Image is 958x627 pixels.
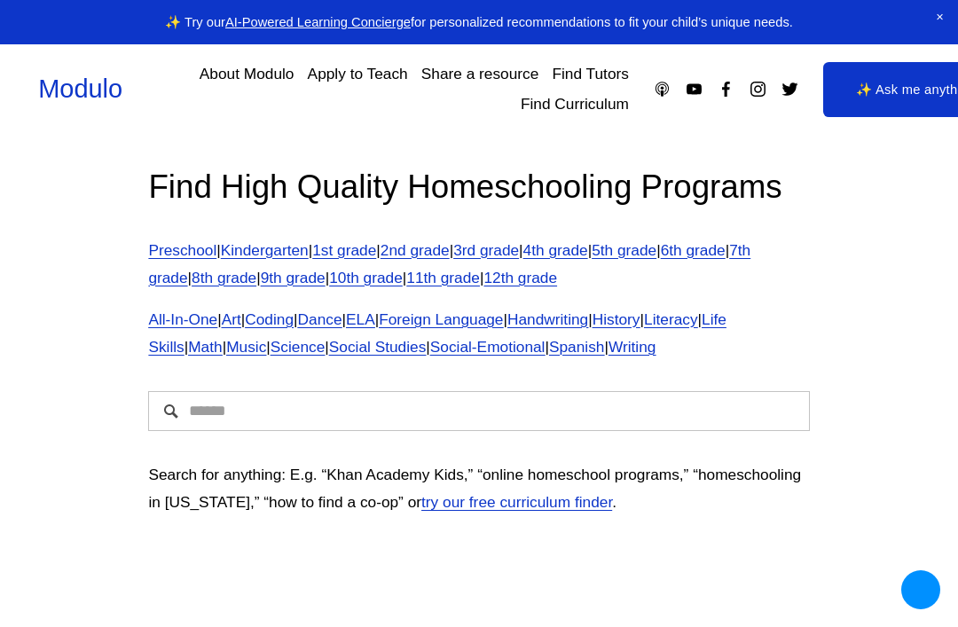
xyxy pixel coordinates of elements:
[483,269,557,286] a: 12th grade
[221,241,309,259] a: Kindergarten
[346,310,375,328] a: ELA
[593,310,640,328] a: History
[148,461,809,516] p: Search for anything: E.g. “Khan Academy Kids,” “online homeschool programs,” “homeschooling in [U...
[379,310,503,328] a: Foreign Language
[521,90,629,121] a: Find Curriculum
[592,241,656,259] a: 5th grade
[298,310,342,328] a: Dance
[188,338,222,356] a: Math
[148,391,809,431] input: Search
[245,310,294,328] a: Coding
[148,237,809,292] p: | | | | | | | | | | | | |
[271,338,325,356] a: Science
[148,166,809,208] h2: Find High Quality Homeschooling Programs
[225,15,411,29] a: AI-Powered Learning Concierge
[226,338,266,356] a: Music
[308,59,408,90] a: Apply to Teach
[430,338,546,356] a: Social-Emotional
[38,74,122,103] a: Modulo
[781,80,799,98] a: Twitter
[329,338,427,356] a: Social Studies
[312,241,376,259] a: 1st grade
[261,269,326,286] a: 9th grade
[381,241,450,259] a: 2nd grade
[609,338,656,356] a: Writing
[717,80,735,98] a: Facebook
[406,269,480,286] a: 11th grade
[523,241,588,259] a: 4th grade
[148,310,217,328] a: All-In-One
[749,80,767,98] a: Instagram
[552,59,628,90] a: Find Tutors
[453,241,519,259] a: 3rd grade
[644,310,698,328] a: Literacy
[549,338,604,356] a: Spanish
[148,241,750,286] a: 7th grade
[148,241,216,259] a: Preschool
[329,269,403,286] a: 10th grade
[507,310,588,328] a: Handwriting
[148,306,809,361] p: | | | | | | | | | | | | | | | |
[421,59,539,90] a: Share a resource
[421,493,612,511] a: try our free curriculum finder
[200,59,294,90] a: About Modulo
[192,269,256,286] a: 8th grade
[661,241,726,259] a: 6th grade
[685,80,703,98] a: YouTube
[222,310,241,328] a: Art
[653,80,671,98] a: Apple Podcasts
